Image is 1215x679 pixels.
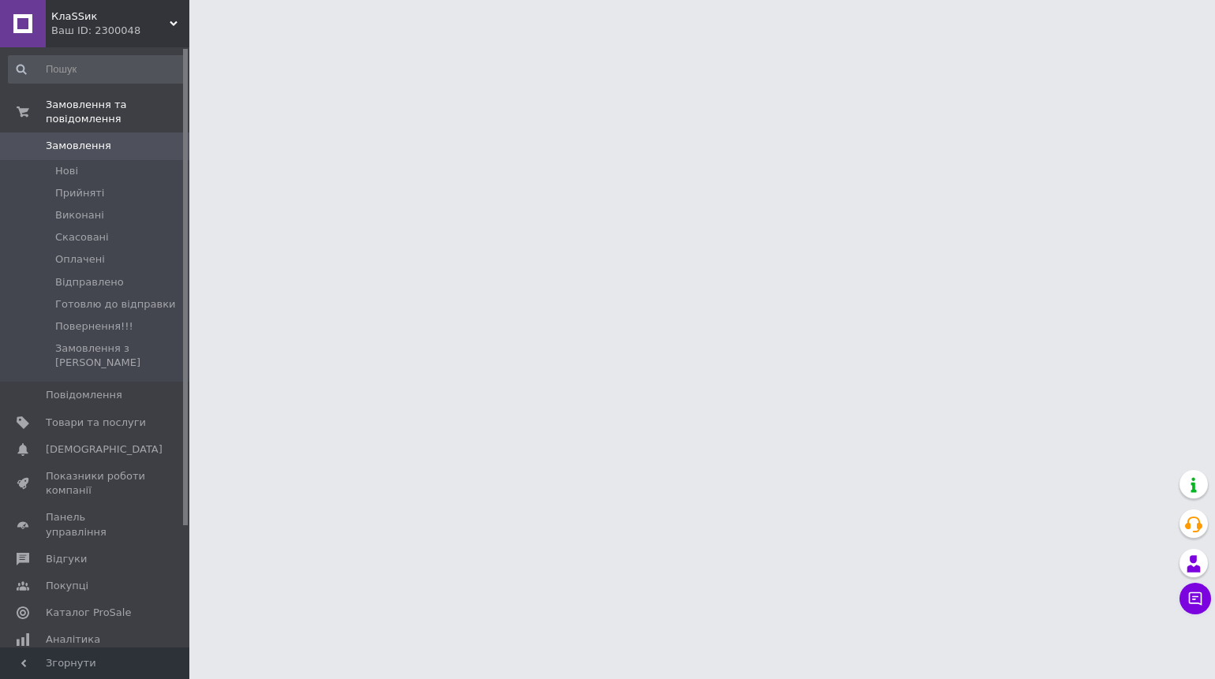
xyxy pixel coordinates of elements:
span: Відгуки [46,552,87,566]
span: Панель управління [46,510,146,539]
span: Показники роботи компанії [46,469,146,498]
span: Замовлення з [PERSON_NAME] [55,341,185,370]
span: Покупці [46,579,88,593]
span: КлаSSик [51,9,170,24]
input: Пошук [8,55,186,84]
span: Прийняті [55,186,104,200]
div: Ваш ID: 2300048 [51,24,189,38]
button: Чат з покупцем [1179,583,1211,614]
span: Нові [55,164,78,178]
span: Відправлено [55,275,124,289]
span: Аналітика [46,632,100,647]
span: Оплачені [55,252,105,267]
span: Каталог ProSale [46,606,131,620]
span: Повідомлення [46,388,122,402]
span: Скасовані [55,230,109,244]
span: [DEMOGRAPHIC_DATA] [46,442,163,457]
span: Готовлю до відправки [55,297,175,312]
span: Замовлення та повідомлення [46,98,189,126]
span: Товари та послуги [46,416,146,430]
span: Замовлення [46,139,111,153]
span: Виконані [55,208,104,222]
span: Повернення!!! [55,319,133,334]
